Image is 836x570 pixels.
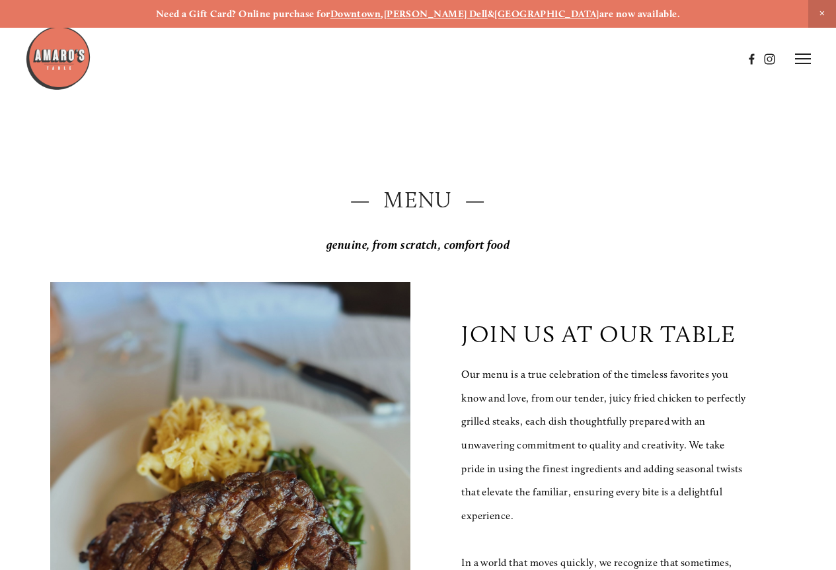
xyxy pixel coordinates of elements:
em: genuine, from scratch, comfort food [326,238,510,252]
h2: — Menu — [50,184,786,215]
strong: are now available. [599,8,680,20]
strong: Need a Gift Card? Online purchase for [156,8,330,20]
img: Amaro's Table [25,25,91,91]
a: Downtown [330,8,381,20]
a: [GEOGRAPHIC_DATA] [494,8,599,20]
p: join us at our table [461,320,736,348]
p: Our menu is a true celebration of the timeless favorites you know and love, from our tender, juic... [461,363,749,527]
strong: & [488,8,494,20]
a: [PERSON_NAME] Dell [384,8,488,20]
strong: , [381,8,383,20]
